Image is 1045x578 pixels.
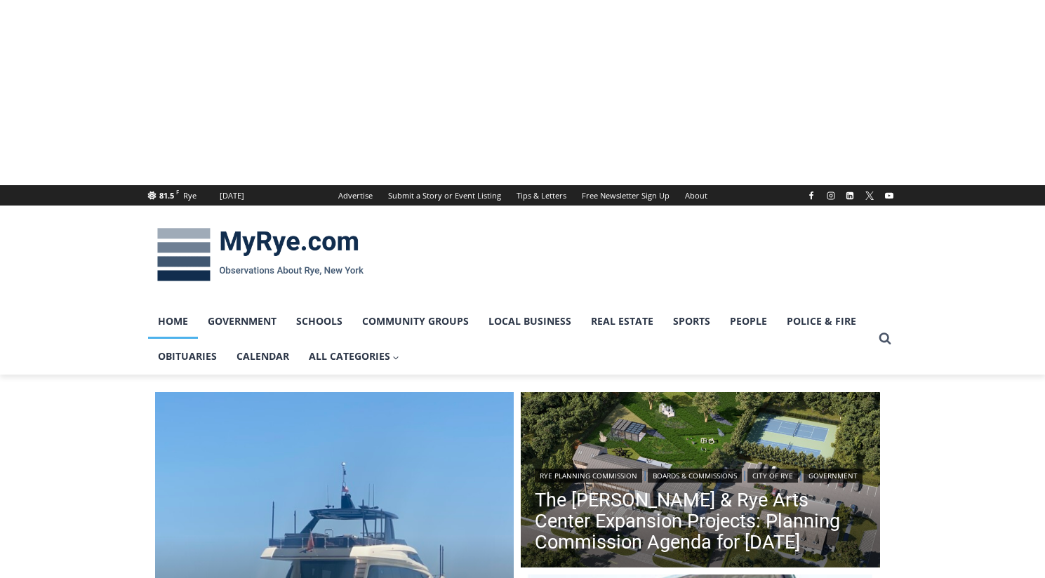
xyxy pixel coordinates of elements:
[198,304,286,339] a: Government
[720,304,777,339] a: People
[841,187,858,204] a: Linkedin
[521,392,880,572] a: Read More The Osborn & Rye Arts Center Expansion Projects: Planning Commission Agenda for Tuesday...
[535,490,866,553] a: The [PERSON_NAME] & Rye Arts Center Expansion Projects: Planning Commission Agenda for [DATE]
[183,189,197,202] div: Rye
[148,339,227,374] a: Obituaries
[777,304,866,339] a: Police & Fire
[309,349,400,364] span: All Categories
[479,304,581,339] a: Local Business
[521,392,880,572] img: (PHOTO: The Rye Arts Center has developed a conceptual plan and renderings for the development of...
[663,304,720,339] a: Sports
[286,304,352,339] a: Schools
[176,188,179,196] span: F
[581,304,663,339] a: Real Estate
[380,185,509,206] a: Submit a Story or Event Listing
[331,185,715,206] nav: Secondary Navigation
[148,304,198,339] a: Home
[574,185,677,206] a: Free Newsletter Sign Up
[509,185,574,206] a: Tips & Letters
[881,187,898,204] a: YouTube
[872,326,898,351] button: View Search Form
[227,339,299,374] a: Calendar
[148,304,872,375] nav: Primary Navigation
[535,466,866,483] div: | | |
[159,190,174,201] span: 81.5
[535,469,642,483] a: Rye Planning Commission
[861,187,878,204] a: X
[803,187,820,204] a: Facebook
[747,469,798,483] a: City of Rye
[677,185,715,206] a: About
[352,304,479,339] a: Community Groups
[220,189,244,202] div: [DATE]
[804,469,863,483] a: Government
[148,218,373,291] img: MyRye.com
[331,185,380,206] a: Advertise
[823,187,839,204] a: Instagram
[299,339,410,374] a: All Categories
[648,469,742,483] a: Boards & Commissions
